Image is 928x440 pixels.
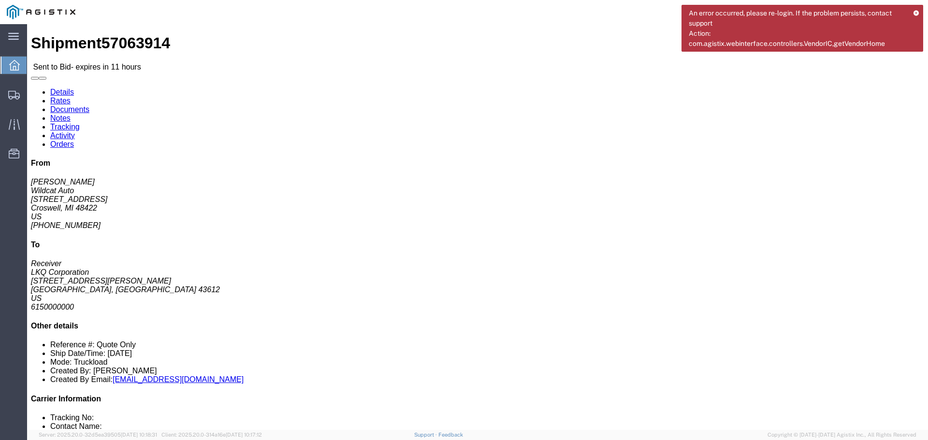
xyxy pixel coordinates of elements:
span: [DATE] 10:17:12 [226,432,262,438]
a: Feedback [438,432,463,438]
a: Support [414,432,438,438]
iframe: FS Legacy Container [27,24,928,430]
span: [DATE] 10:18:31 [121,432,157,438]
span: Copyright © [DATE]-[DATE] Agistix Inc., All Rights Reserved [768,431,916,439]
span: Server: 2025.20.0-32d5ea39505 [39,432,157,438]
span: An error occurred, please re-login. If the problem persists, contact support Action: com.agistix.... [689,8,906,49]
img: logo [7,5,75,19]
span: Client: 2025.20.0-314a16e [161,432,262,438]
